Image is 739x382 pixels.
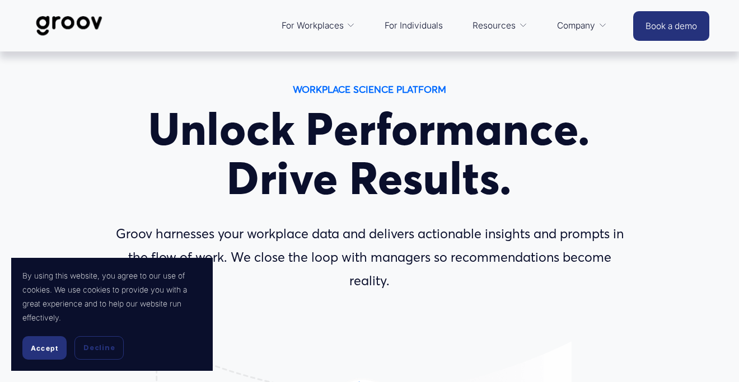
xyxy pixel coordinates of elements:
a: Book a demo [633,11,709,41]
a: folder dropdown [467,12,533,39]
a: folder dropdown [551,12,612,39]
span: Accept [31,344,58,352]
img: Groov | Workplace Science Platform | Unlock Performance | Drive Results [30,7,109,44]
p: By using this website, you agree to our use of cookies. We use cookies to provide you with a grea... [22,269,202,325]
section: Cookie banner [11,258,213,371]
h1: Unlock Performance. Drive Results. [115,105,624,203]
span: Decline [83,343,115,353]
a: folder dropdown [276,12,361,39]
span: Resources [473,18,516,34]
button: Accept [22,336,67,360]
p: Groov harnesses your workplace data and delivers actionable insights and prompts in the flow of w... [115,222,624,293]
strong: WORKPLACE SCIENCE PLATFORM [293,83,446,95]
span: Company [557,18,595,34]
a: For Individuals [379,12,448,39]
button: Decline [74,336,124,360]
span: For Workplaces [282,18,344,34]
